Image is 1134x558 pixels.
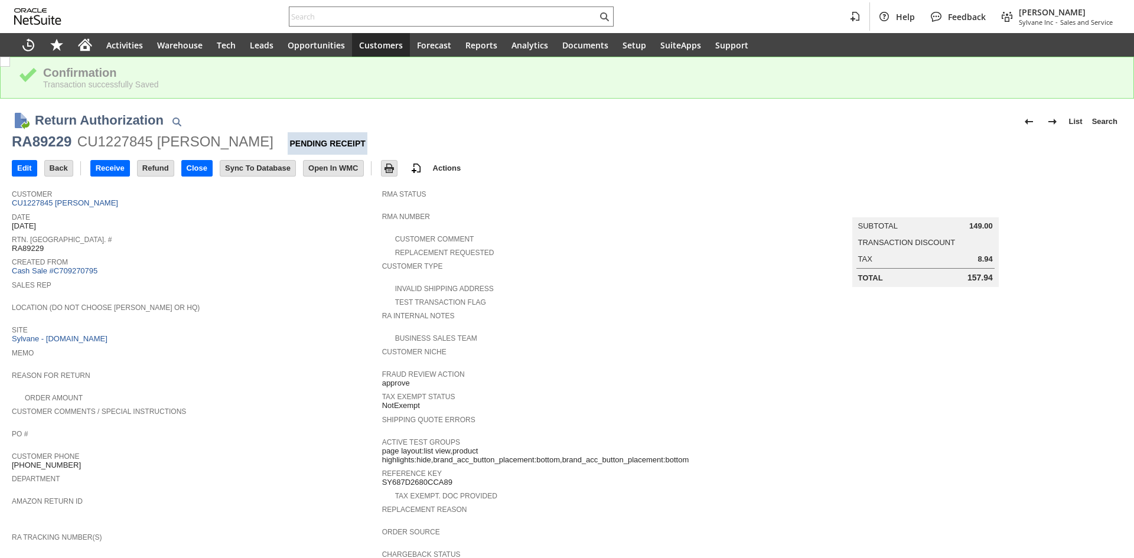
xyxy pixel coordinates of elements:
[382,213,430,221] a: RMA Number
[382,312,455,320] a: RA Internal Notes
[382,416,475,424] a: Shipping Quote Errors
[14,33,43,57] a: Recent Records
[653,33,708,57] a: SuiteApps
[458,33,504,57] a: Reports
[395,334,477,342] a: Business Sales Team
[359,40,403,51] span: Customers
[138,161,174,176] input: Refund
[409,161,423,175] img: add-record.svg
[182,161,212,176] input: Close
[21,38,35,52] svg: Recent Records
[50,38,64,52] svg: Shortcuts
[243,33,281,57] a: Leads
[382,161,397,176] input: Print
[217,40,236,51] span: Tech
[12,371,90,380] a: Reason For Return
[382,438,460,446] a: Active Test Groups
[170,115,184,129] img: Quick Find
[12,244,44,253] span: RA89229
[1022,115,1036,129] img: Previous
[395,285,494,293] a: Invalid Shipping Address
[12,497,83,505] a: Amazon Return ID
[45,161,73,176] input: Back
[12,198,121,207] a: CU1227845 [PERSON_NAME]
[382,478,452,487] span: SY687D2680CCA89
[14,8,61,25] svg: logo
[615,33,653,57] a: Setup
[504,33,555,57] a: Analytics
[382,446,747,465] span: page layout:list view,product highlights:hide,brand_acc_button_placement:bottom,brand_acc_button_...
[12,334,110,343] a: Sylvane - [DOMAIN_NAME]
[352,33,410,57] a: Customers
[12,533,102,541] a: RA Tracking Number(s)
[660,40,701,51] span: SuiteApps
[1060,18,1113,27] span: Sales and Service
[71,33,99,57] a: Home
[12,461,81,470] span: [PHONE_NUMBER]
[555,33,615,57] a: Documents
[410,33,458,57] a: Forecast
[12,258,68,266] a: Created From
[511,40,548,51] span: Analytics
[43,80,1116,89] div: Transaction successfully Saved
[12,349,34,357] a: Memo
[858,238,956,247] a: Transaction Discount
[382,401,420,410] span: NotExempt
[12,475,60,483] a: Department
[858,273,883,282] a: Total
[43,66,1116,80] div: Confirmation
[382,505,467,514] a: Replacement reason
[382,348,447,356] a: Customer Niche
[465,40,497,51] span: Reports
[382,370,465,378] a: Fraud Review Action
[43,33,71,57] div: Shortcuts
[35,110,164,130] h1: Return Authorization
[220,161,295,176] input: Sync To Database
[288,40,345,51] span: Opportunities
[12,326,28,334] a: Site
[12,266,97,275] a: Cash Sale #C709270795
[281,33,352,57] a: Opportunities
[417,40,451,51] span: Forecast
[948,11,986,22] span: Feedback
[977,254,992,264] span: 8.94
[25,394,83,402] a: Order Amount
[1019,6,1113,18] span: [PERSON_NAME]
[395,249,494,257] a: Replacement Requested
[12,304,200,312] a: Location (Do Not Choose [PERSON_NAME] or HQ)
[12,221,36,231] span: [DATE]
[428,164,466,172] a: Actions
[157,40,203,51] span: Warehouse
[99,33,150,57] a: Activities
[12,161,37,176] input: Edit
[12,407,186,416] a: Customer Comments / Special Instructions
[715,40,748,51] span: Support
[12,213,30,221] a: Date
[77,132,273,151] div: CU1227845 [PERSON_NAME]
[562,40,608,51] span: Documents
[858,221,898,230] a: Subtotal
[382,528,440,536] a: Order Source
[967,273,993,283] span: 157.94
[289,9,597,24] input: Search
[623,40,646,51] span: Setup
[12,281,51,289] a: Sales Rep
[12,132,71,151] div: RA89229
[382,469,442,478] a: Reference Key
[858,254,872,263] a: Tax
[304,161,363,176] input: Open In WMC
[288,132,367,155] div: Pending Receipt
[382,262,443,270] a: Customer Type
[1087,112,1122,131] a: Search
[597,9,611,24] svg: Search
[382,393,455,401] a: Tax Exempt Status
[12,430,28,438] a: PO #
[12,236,112,244] a: Rtn. [GEOGRAPHIC_DATA]. #
[150,33,210,57] a: Warehouse
[708,33,755,57] a: Support
[1019,18,1053,27] span: Sylvane Inc
[395,492,497,500] a: Tax Exempt. Doc Provided
[896,11,915,22] span: Help
[210,33,243,57] a: Tech
[12,452,79,461] a: Customer Phone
